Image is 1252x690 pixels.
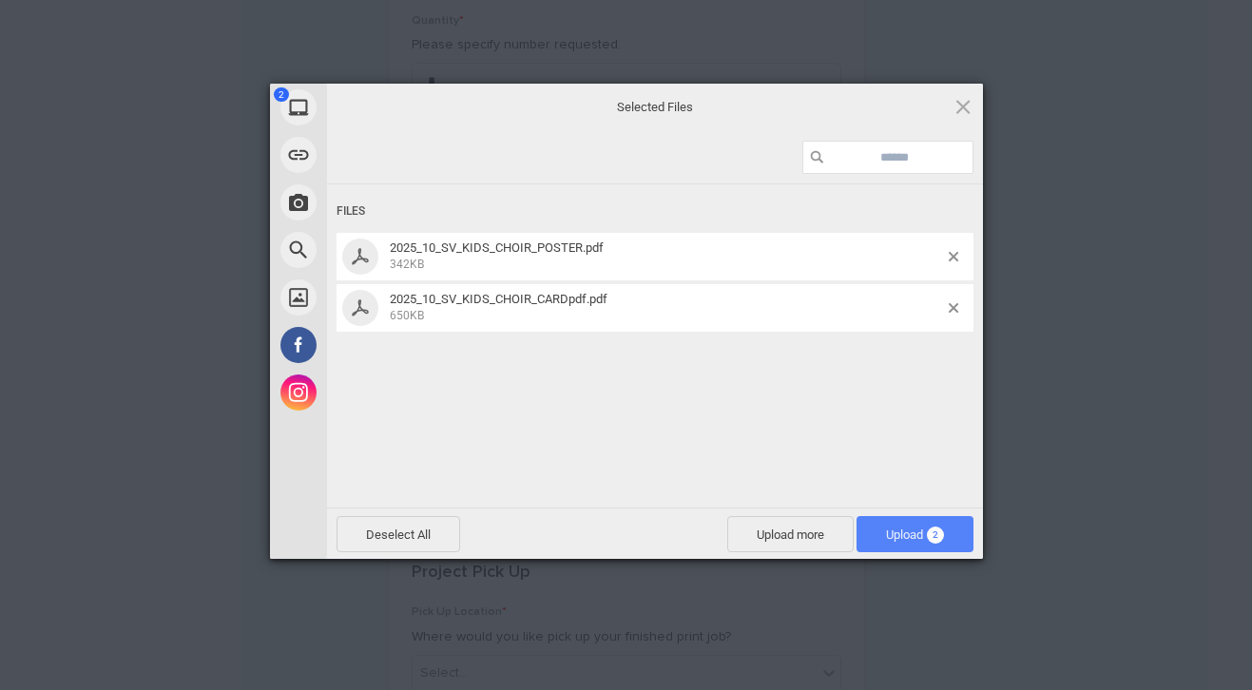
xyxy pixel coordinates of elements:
div: Instagram [270,369,498,416]
span: Click here or hit ESC to close picker [953,96,973,117]
div: Unsplash [270,274,498,321]
div: Files [337,194,973,229]
span: 342KB [390,258,424,271]
span: 2025_10_SV_KIDS_CHOIR_CARDpdf.pdf [384,292,949,323]
span: Upload [886,527,944,542]
div: Take Photo [270,179,498,226]
div: Web Search [270,226,498,274]
div: My Device [270,84,498,131]
span: 2025_10_SV_KIDS_CHOIR_POSTER.pdf [384,240,949,272]
div: Facebook [270,321,498,369]
span: 2025_10_SV_KIDS_CHOIR_POSTER.pdf [390,240,604,255]
span: Selected Files [465,99,845,116]
span: Upload [857,516,973,552]
span: Deselect All [337,516,460,552]
span: 2 [927,527,944,544]
span: 650KB [390,309,424,322]
div: Link (URL) [270,131,498,179]
span: Upload more [727,516,854,552]
span: 2 [274,87,289,102]
span: 2025_10_SV_KIDS_CHOIR_CARDpdf.pdf [390,292,607,306]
